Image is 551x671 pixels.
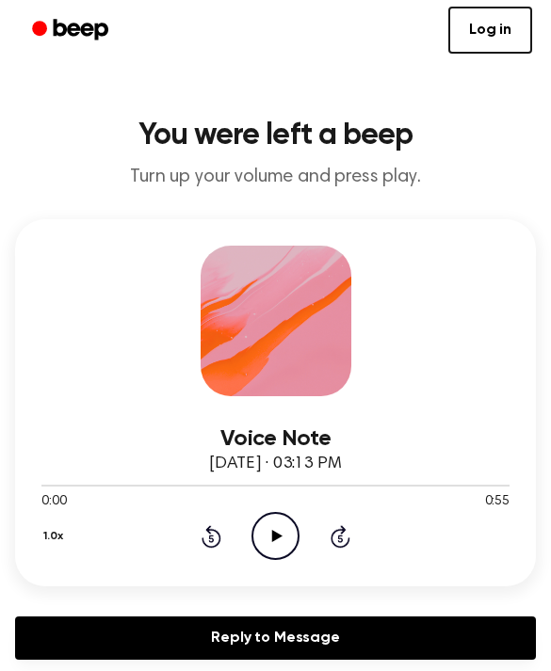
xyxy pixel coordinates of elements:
[41,426,510,452] h3: Voice Note
[485,492,510,512] span: 0:55
[19,12,125,49] a: Beep
[15,120,536,151] h1: You were left a beep
[209,455,341,472] span: [DATE] · 03:13 PM
[41,492,66,512] span: 0:00
[448,7,532,54] a: Log in
[15,166,536,189] p: Turn up your volume and press play.
[41,520,70,552] button: 1.0x
[15,616,536,660] a: Reply to Message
